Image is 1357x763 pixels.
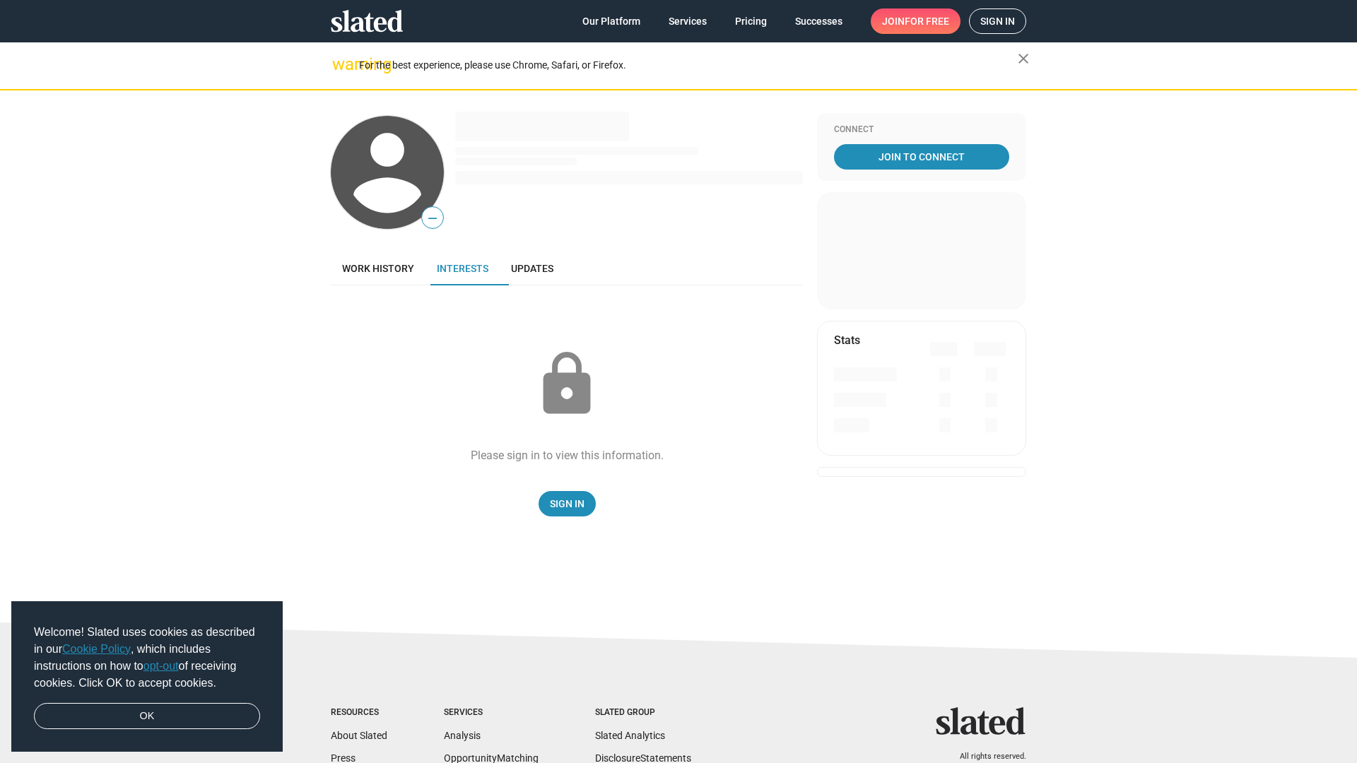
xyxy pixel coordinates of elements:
span: Updates [511,263,553,274]
a: opt-out [143,660,179,672]
span: Successes [795,8,842,34]
span: Services [669,8,707,34]
span: Pricing [735,8,767,34]
a: Cookie Policy [62,643,131,655]
span: for free [905,8,949,34]
span: Interests [437,263,488,274]
a: Sign in [969,8,1026,34]
div: Slated Group [595,707,691,718]
div: Services [444,707,539,718]
span: Join [882,8,949,34]
a: Analysis [444,730,481,741]
span: Work history [342,263,414,274]
div: Connect [834,124,1009,136]
a: Updates [500,252,565,285]
div: Please sign in to view this information. [471,448,664,463]
a: Pricing [724,8,778,34]
span: Sign In [550,491,584,516]
a: dismiss cookie message [34,703,260,730]
mat-icon: warning [332,56,349,73]
div: cookieconsent [11,601,283,752]
a: Join To Connect [834,144,1009,170]
a: Work history [331,252,425,285]
span: Welcome! Slated uses cookies as described in our , which includes instructions on how to of recei... [34,624,260,692]
span: Sign in [980,9,1015,33]
span: — [422,209,443,227]
a: Interests [425,252,500,285]
mat-icon: lock [531,349,602,420]
mat-icon: close [1015,50,1032,67]
a: Successes [784,8,854,34]
span: Join To Connect [837,144,1006,170]
mat-card-title: Stats [834,333,860,348]
div: Resources [331,707,387,718]
div: For the best experience, please use Chrome, Safari, or Firefox. [359,56,1018,75]
a: Services [657,8,718,34]
a: Joinfor free [871,8,961,34]
a: Slated Analytics [595,730,665,741]
span: Our Platform [582,8,640,34]
a: About Slated [331,730,387,741]
a: Sign In [539,491,596,516]
a: Our Platform [571,8,652,34]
